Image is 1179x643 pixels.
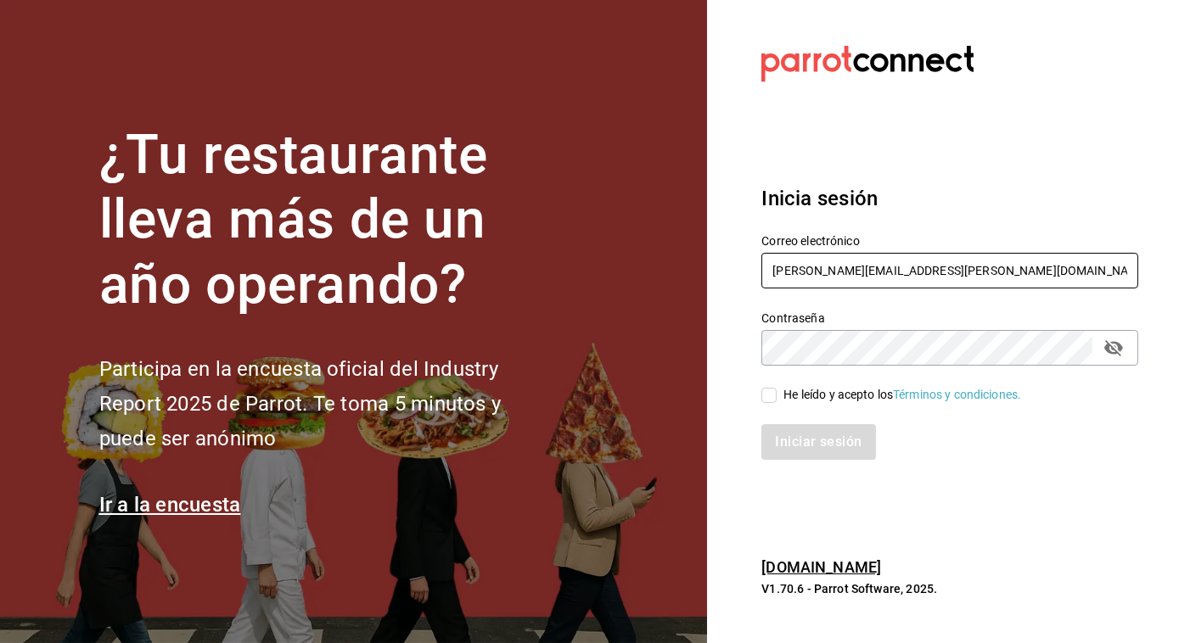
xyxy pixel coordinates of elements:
h2: Participa en la encuesta oficial del Industry Report 2025 de Parrot. Te toma 5 minutos y puede se... [99,352,558,456]
a: [DOMAIN_NAME] [761,558,881,576]
a: Ir a la encuesta [99,493,241,517]
h3: Inicia sesión [761,183,1138,214]
a: Términos y condiciones. [893,388,1021,401]
h1: ¿Tu restaurante lleva más de un año operando? [99,123,558,318]
input: Ingresa tu correo electrónico [761,253,1138,288]
p: V1.70.6 - Parrot Software, 2025. [761,580,1138,597]
label: Contraseña [761,312,1138,324]
button: passwordField [1099,333,1128,362]
div: He leído y acepto los [783,386,1021,404]
label: Correo electrónico [761,235,1138,247]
